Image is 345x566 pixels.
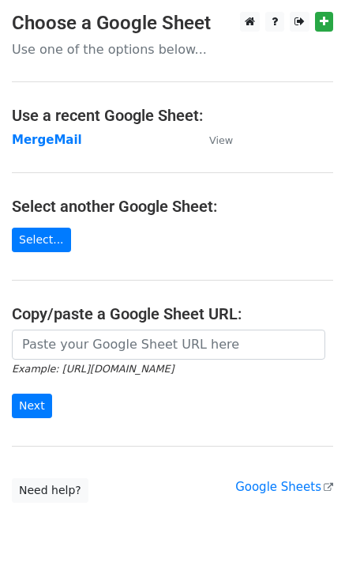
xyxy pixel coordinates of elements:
h3: Choose a Google Sheet [12,12,333,35]
a: Need help? [12,478,88,503]
input: Next [12,394,52,418]
small: View [209,134,233,146]
h4: Use a recent Google Sheet: [12,106,333,125]
a: MergeMail [12,133,82,147]
h4: Copy/paste a Google Sheet URL: [12,304,333,323]
input: Paste your Google Sheet URL here [12,330,325,360]
h4: Select another Google Sheet: [12,197,333,216]
a: Google Sheets [235,480,333,494]
a: Select... [12,228,71,252]
p: Use one of the options below... [12,41,333,58]
a: View [193,133,233,147]
small: Example: [URL][DOMAIN_NAME] [12,363,174,375]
